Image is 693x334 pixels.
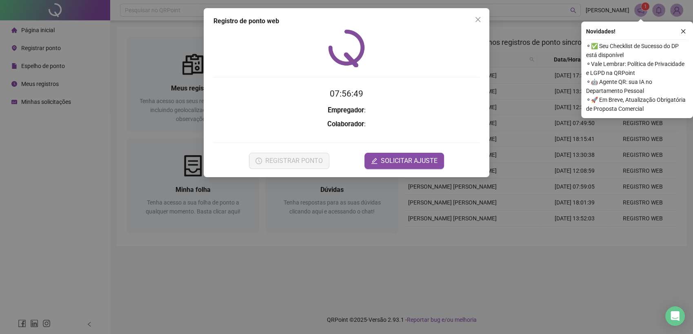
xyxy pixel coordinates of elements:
div: Open Intercom Messenger [665,306,685,326]
button: Close [471,13,484,26]
span: ⚬ Vale Lembrar: Política de Privacidade e LGPD na QRPoint [586,59,688,77]
strong: Empregador [328,106,364,114]
span: edit [371,158,378,164]
span: ⚬ ✅ Seu Checklist de Sucesso do DP está disponível [586,42,688,59]
span: close [475,16,481,23]
button: editSOLICITAR AJUSTE [364,153,444,169]
button: REGISTRAR PONTO [249,153,329,169]
span: SOLICITAR AJUSTE [381,156,438,166]
img: QRPoint [328,29,365,67]
h3: : [213,119,480,130]
time: 07:56:49 [330,89,363,99]
span: ⚬ 🤖 Agente QR: sua IA no Departamento Pessoal [586,77,688,95]
h3: : [213,105,480,116]
span: Novidades ! [586,27,615,36]
div: Registro de ponto web [213,16,480,26]
span: close [680,29,686,34]
span: ⚬ 🚀 Em Breve, Atualização Obrigatória de Proposta Comercial [586,95,688,113]
strong: Colaborador [327,120,364,128]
